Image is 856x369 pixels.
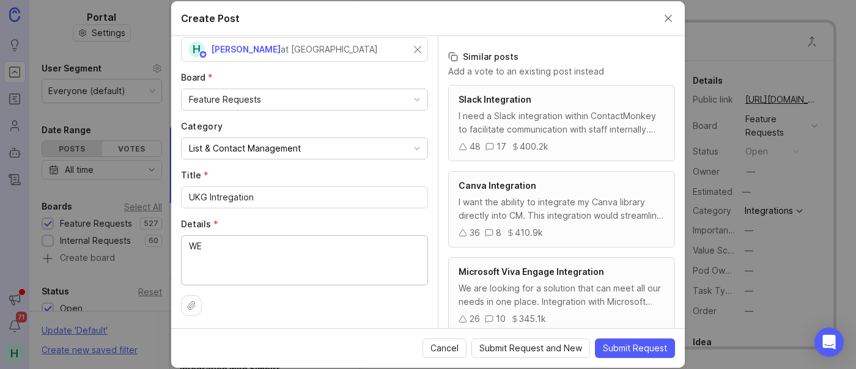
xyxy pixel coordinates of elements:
[459,282,665,309] div: We are looking for a solution that can meet all our needs in one place. Integration with Microsof...
[422,338,467,358] button: Cancel
[199,50,208,59] img: member badge
[470,140,481,153] div: 48
[459,109,665,136] div: I need a Slack integration within ContactMonkey to facilitate communication with staff internally...
[470,312,480,326] div: 26
[211,44,281,54] span: [PERSON_NAME]
[448,171,675,247] a: Canva IntegrationI want the ability to integrate my Canva library directly into CM. This integrat...
[459,94,531,104] span: Slack Integration
[181,120,428,133] label: Category
[662,12,675,25] button: Close create post modal
[181,72,213,82] span: Board (required)
[189,142,301,155] div: List & Contact Management
[520,140,548,153] div: 400.2k
[496,140,506,153] div: 17
[448,85,675,161] a: Slack IntegrationI need a Slack integration within ContactMonkey to facilitate communication with...
[603,342,667,354] span: Submit Request
[519,312,546,326] div: 345.1k
[471,338,590,358] button: Submit Request and New
[189,42,205,57] div: H
[459,180,536,191] span: Canva Integration
[430,342,459,354] span: Cancel
[448,257,675,334] a: Microsoft Viva Engage IntegrationWe are looking for a solution that can meet all our needs in one...
[189,191,420,204] input: Short, descriptive title
[814,327,844,357] div: Open Intercom Messenger
[595,338,675,358] button: Submit Request
[470,226,480,239] div: 36
[479,342,582,354] span: Submit Request and New
[459,266,604,277] span: Microsoft Viva Engage Integration
[515,226,543,239] div: 410.9k
[189,93,261,106] div: Feature Requests
[496,226,501,239] div: 8
[281,43,378,56] div: at [GEOGRAPHIC_DATA]
[496,312,506,326] div: 10
[181,219,218,229] span: Details (required)
[181,170,208,180] span: Title (required)
[448,65,675,78] p: Add a vote to an existing post instead
[448,51,675,63] h3: Similar posts
[459,195,665,222] div: I want the ability to integrate my Canva library directly into CM. This integration would streaml...
[181,11,240,26] h2: Create Post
